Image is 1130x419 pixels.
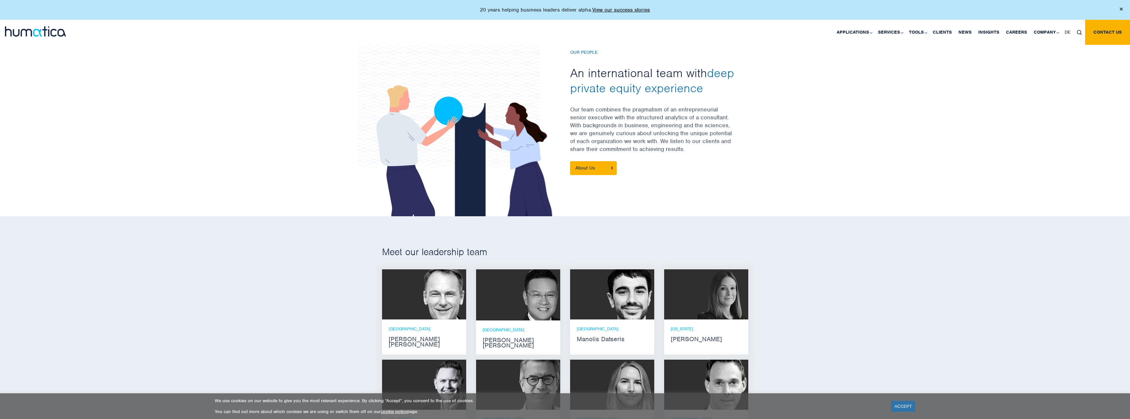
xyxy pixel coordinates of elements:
[671,337,742,342] strong: [PERSON_NAME]
[603,269,654,319] img: Manolis Datseris
[509,360,560,410] img: Jan Löning
[5,26,66,37] img: logo
[570,65,734,96] span: deep private equity experience
[570,161,617,175] a: About Us
[1061,20,1074,45] a: DE
[389,326,460,332] p: [GEOGRAPHIC_DATA]
[671,326,742,332] p: [US_STATE]
[570,105,748,161] p: Our team combines the pragmatism of an entrepreneurial senior executive with the structured analy...
[1030,20,1061,45] a: Company
[215,409,883,414] p: You can find out more about which cookies we are using or switch them off on our page.
[483,338,554,348] strong: [PERSON_NAME] [PERSON_NAME]
[570,65,748,96] h2: An international team with
[697,360,748,410] img: Andreas Knobloch
[1003,20,1030,45] a: Careers
[1085,20,1130,45] a: Contact us
[697,269,748,319] img: Melissa Mounce
[975,20,1003,45] a: Insights
[592,7,650,13] a: View our success stories
[480,7,650,13] p: 20 years helping business leaders deliver alpha.
[611,166,613,169] img: About Us
[603,360,654,410] img: Zoë Fox
[833,20,875,45] a: Applications
[906,20,929,45] a: Tools
[504,269,560,320] img: Jen Jee Chan
[415,269,466,319] img: Andros Payne
[215,398,883,404] p: We use cookies on our website to give you the most relevant experience. By clicking “Accept”, you...
[577,326,648,332] p: [GEOGRAPHIC_DATA]
[1065,29,1070,35] span: DE
[577,337,648,342] strong: Manolis Datseris
[1077,30,1082,35] img: search_icon
[929,20,955,45] a: Clients
[891,401,915,412] a: ACCEPT
[483,327,554,333] p: [GEOGRAPHIC_DATA]
[381,409,407,414] a: cookie policy
[382,246,748,258] h2: Meet our leadership team
[955,20,975,45] a: News
[875,20,906,45] a: Services
[389,337,460,347] strong: [PERSON_NAME] [PERSON_NAME]
[415,360,466,410] img: Russell Raath
[570,50,748,55] h6: Our People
